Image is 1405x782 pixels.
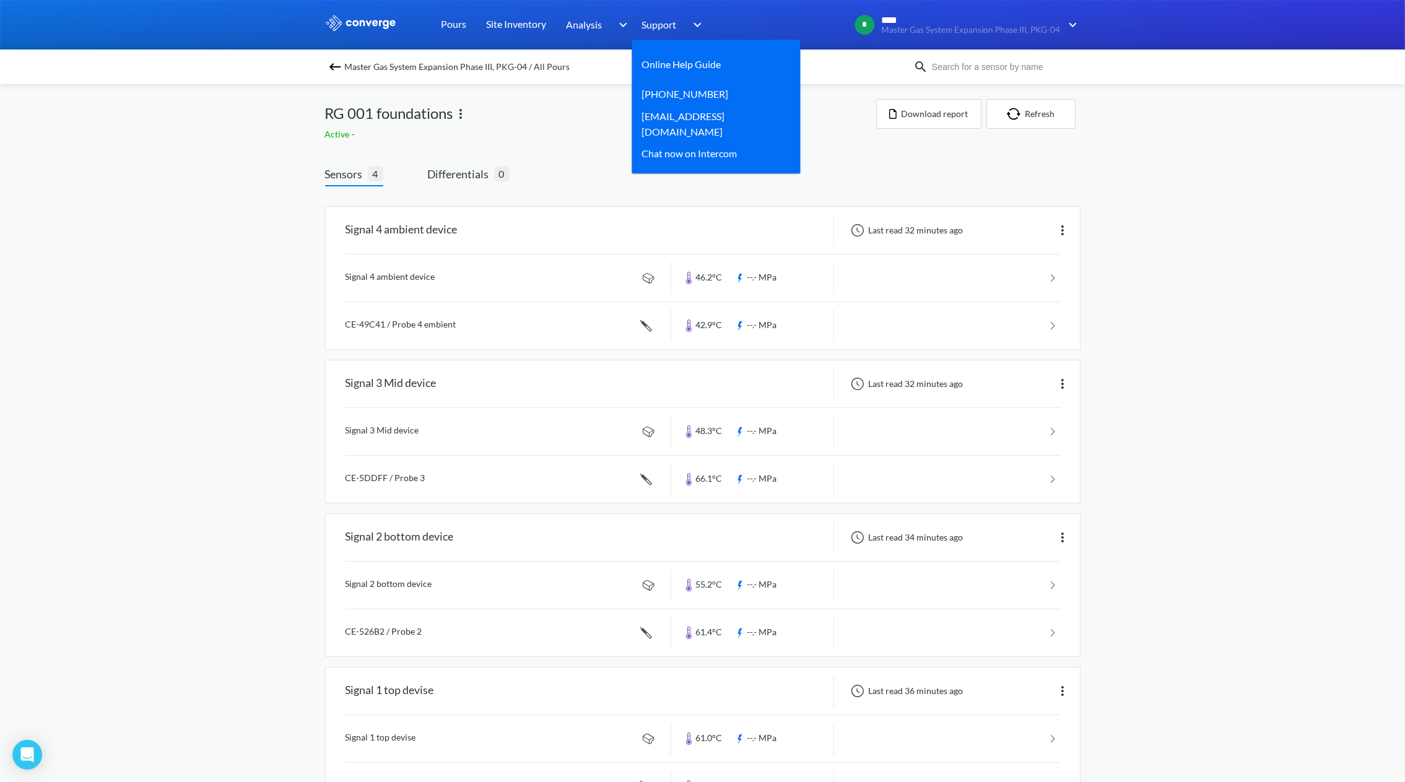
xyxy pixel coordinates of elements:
img: more.svg [1055,684,1070,698]
div: Last read 34 minutes ago [844,530,967,545]
img: icon-refresh.svg [1007,108,1025,120]
img: icon-file.svg [889,109,897,119]
img: icon-search.svg [913,59,928,74]
span: - [352,129,358,139]
button: Download report [876,99,981,129]
span: Support [642,17,677,32]
div: Signal 2 bottom device [346,521,454,554]
span: Master Gas System Expansion Phase III, PKG-04 [882,25,1061,35]
img: downArrow.svg [1061,17,1081,32]
img: more.svg [453,106,468,121]
div: Open Intercom Messenger [12,740,42,770]
span: Active [325,129,352,139]
span: Master Gas System Expansion Phase III, PKG-04 / All Pours [345,58,570,76]
div: Signal 1 top devise [346,675,434,707]
div: Chat now on Intercom [642,146,737,161]
span: 4 [368,166,383,181]
span: RG 001 foundations [325,102,453,125]
img: logo_ewhite.svg [325,15,397,31]
span: Analysis [567,17,602,32]
img: more.svg [1055,530,1070,545]
input: Search for a sensor by name [928,60,1078,74]
img: more.svg [1055,376,1070,391]
div: Signal 4 ambient device [346,214,458,246]
div: Last read 32 minutes ago [844,376,967,391]
a: [EMAIL_ADDRESS][DOMAIN_NAME] [642,108,781,139]
div: Last read 36 minutes ago [844,684,967,698]
a: Online Help Guide [642,56,721,72]
img: more.svg [1055,223,1070,238]
a: [PHONE_NUMBER] [642,86,729,102]
div: Signal 3 Mid device [346,368,437,400]
div: Last read 32 minutes ago [844,223,967,238]
span: Sensors [325,165,368,183]
img: backspace.svg [328,59,342,74]
span: Differentials [428,165,494,183]
span: 0 [494,166,510,181]
button: Refresh [986,99,1076,129]
img: downArrow.svg [611,17,630,32]
img: downArrow.svg [685,17,705,32]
